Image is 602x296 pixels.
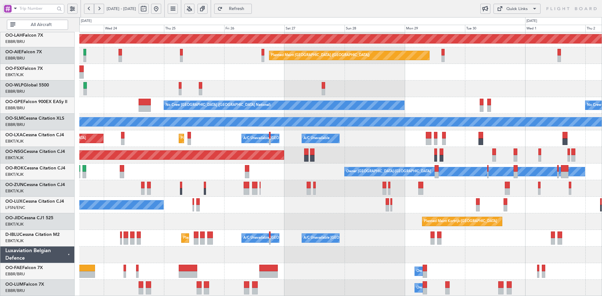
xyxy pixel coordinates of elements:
[214,4,252,14] button: Refresh
[5,216,21,220] span: OO-JID
[243,233,360,243] div: A/C Unavailable [GEOGRAPHIC_DATA] ([GEOGRAPHIC_DATA] National)
[424,217,497,226] div: Planned Maint Kortrijk-[GEOGRAPHIC_DATA]
[5,83,24,87] span: OO-WLP
[5,271,25,277] a: EBBR/BRU
[465,25,525,32] div: Tue 30
[5,138,24,144] a: EBKT/KJK
[5,39,25,44] a: EBBR/BRU
[416,267,459,276] div: Owner Melsbroek Air Base
[284,25,345,32] div: Sat 27
[526,18,537,24] div: [DATE]
[304,134,330,143] div: A/C Unavailable
[166,101,271,110] div: No Crew [GEOGRAPHIC_DATA] ([GEOGRAPHIC_DATA] National)
[5,166,65,170] a: OO-ROKCessna Citation CJ4
[5,149,65,154] a: OO-NSGCessna Citation CJ4
[17,23,66,27] span: All Aircraft
[243,134,360,143] div: A/C Unavailable [GEOGRAPHIC_DATA] ([GEOGRAPHIC_DATA] National)
[5,282,24,287] span: OO-LUM
[525,25,585,32] div: Wed 1
[5,50,21,54] span: OO-AIE
[5,133,64,137] a: OO-LXACessna Citation CJ4
[5,100,67,104] a: OO-GPEFalcon 900EX EASy II
[5,266,43,270] a: OO-FAEFalcon 7X
[271,51,370,60] div: Planned Maint [GEOGRAPHIC_DATA] ([GEOGRAPHIC_DATA])
[5,149,24,154] span: OO-NSG
[345,25,405,32] div: Sun 28
[183,233,253,243] div: Planned Maint Nice ([GEOGRAPHIC_DATA])
[107,6,136,12] span: [DATE] - [DATE]
[5,166,24,170] span: OO-ROK
[5,282,44,287] a: OO-LUMFalcon 7X
[5,83,49,87] a: OO-WLPGlobal 5500
[5,216,53,220] a: OO-JIDCessna CJ1 525
[5,183,24,187] span: OO-ZUN
[5,205,25,210] a: LFSN/ENC
[104,25,164,32] div: Wed 24
[405,25,465,32] div: Mon 29
[5,133,23,137] span: OO-LXA
[81,18,92,24] div: [DATE]
[304,233,404,243] div: A/C Unavailable [GEOGRAPHIC_DATA]-[GEOGRAPHIC_DATA]
[5,232,60,237] a: D-IBLUCessna Citation M2
[506,6,528,12] div: Quick Links
[5,188,24,194] a: EBKT/KJK
[5,238,24,244] a: EBKT/KJK
[5,66,43,71] a: OO-FSXFalcon 7X
[5,172,24,177] a: EBKT/KJK
[5,33,43,38] a: OO-LAHFalcon 7X
[19,4,55,13] input: Trip Number
[494,4,541,14] button: Quick Links
[5,50,42,54] a: OO-AIEFalcon 7X
[5,116,23,121] span: OO-SLM
[181,134,254,143] div: Planned Maint Kortrijk-[GEOGRAPHIC_DATA]
[5,116,64,121] a: OO-SLMCessna Citation XLS
[164,25,224,32] div: Thu 25
[5,100,23,104] span: OO-GPE
[5,266,22,270] span: OO-FAE
[5,155,24,161] a: EBKT/KJK
[5,55,25,61] a: EBBR/BRU
[5,199,23,204] span: OO-LUX
[416,283,459,293] div: Owner Melsbroek Air Base
[5,232,19,237] span: D-IBLU
[224,7,250,11] span: Refresh
[5,33,23,38] span: OO-LAH
[5,183,65,187] a: OO-ZUNCessna Citation CJ4
[5,221,24,227] a: EBKT/KJK
[5,288,25,293] a: EBBR/BRU
[7,20,68,30] button: All Aircraft
[346,167,431,176] div: Owner [GEOGRAPHIC_DATA]-[GEOGRAPHIC_DATA]
[5,122,25,127] a: EBBR/BRU
[5,89,25,94] a: EBBR/BRU
[5,199,64,204] a: OO-LUXCessna Citation CJ4
[224,25,284,32] div: Fri 26
[5,72,24,78] a: EBKT/KJK
[5,105,25,111] a: EBBR/BRU
[5,66,22,71] span: OO-FSX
